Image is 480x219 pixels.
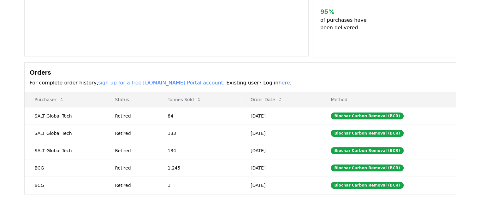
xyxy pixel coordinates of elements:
[240,107,321,124] td: [DATE]
[157,124,240,142] td: 133
[331,112,403,119] div: Biochar Carbon Removal (BCR)
[115,182,152,188] div: Retired
[240,159,321,176] td: [DATE]
[25,159,105,176] td: BCG
[115,130,152,136] div: Retired
[240,176,321,194] td: [DATE]
[25,142,105,159] td: SALT Global Tech
[110,96,152,103] p: Status
[30,79,451,87] p: For complete order history, . Existing user? Log in .
[157,176,240,194] td: 1
[331,164,403,171] div: Biochar Carbon Removal (BCR)
[115,147,152,154] div: Retired
[331,147,403,154] div: Biochar Carbon Removal (BCR)
[278,80,290,86] a: here
[157,142,240,159] td: 134
[320,16,372,32] p: of purchases have been delivered
[25,176,105,194] td: BCG
[157,159,240,176] td: 1,245
[115,165,152,171] div: Retired
[163,93,206,106] button: Tonnes Sold
[98,80,223,86] a: sign up for a free [DOMAIN_NAME] Portal account
[25,107,105,124] td: SALT Global Tech
[30,68,451,77] h3: Orders
[331,130,403,137] div: Biochar Carbon Removal (BCR)
[30,93,69,106] button: Purchaser
[25,124,105,142] td: SALT Global Tech
[326,96,450,103] p: Method
[246,93,288,106] button: Order Date
[331,182,403,189] div: Biochar Carbon Removal (BCR)
[157,107,240,124] td: 84
[240,124,321,142] td: [DATE]
[115,113,152,119] div: Retired
[320,7,372,16] h3: 95 %
[240,142,321,159] td: [DATE]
